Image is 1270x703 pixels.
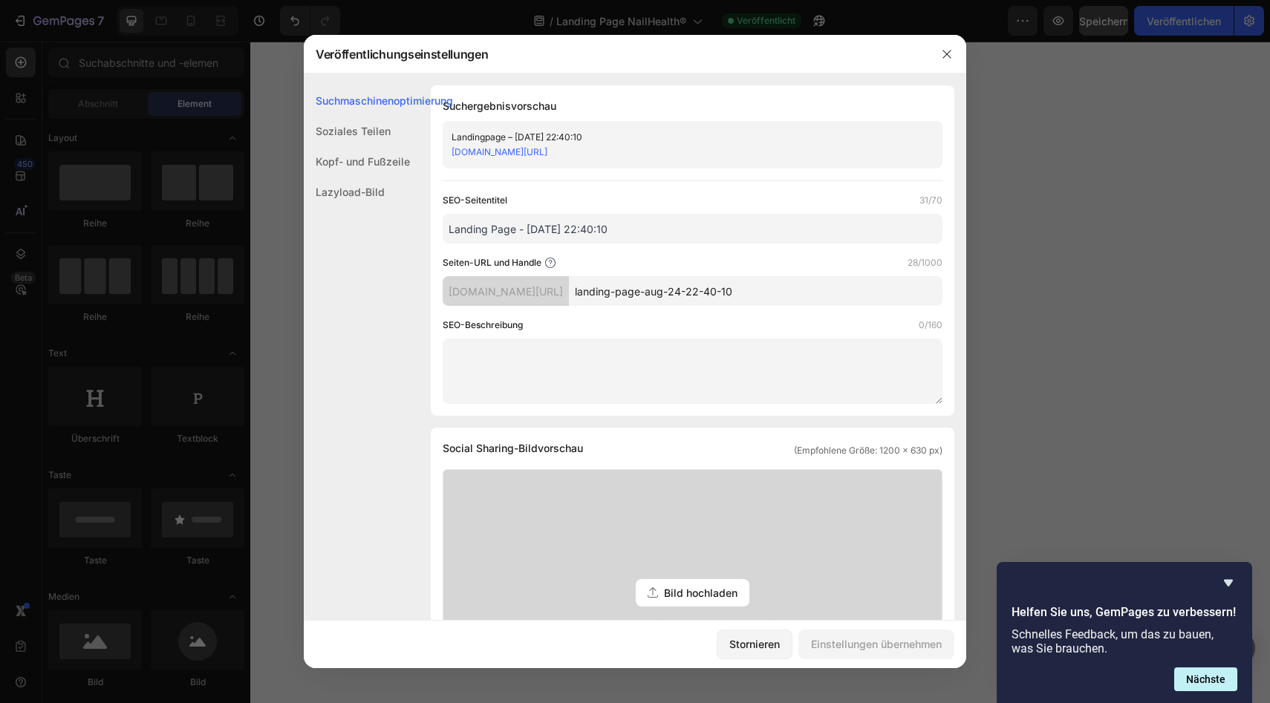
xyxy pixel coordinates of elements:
[443,319,523,330] font: SEO-Beschreibung
[582,618,804,629] font: Unterstützte Dateiformate: .jpg, .jpeg, .png, .gif, .webp
[452,131,582,143] font: Landingpage – [DATE] 22:40:10
[794,445,942,456] font: (Empfohlene Größe: 1200 x 630 px)
[569,276,942,306] input: Handhaben
[316,94,453,107] font: Suchmaschinenoptimierung
[798,630,954,659] button: Einstellungen übernehmen
[443,194,507,206] font: SEO-Seitentitel
[1012,604,1237,621] h2: Helfen Sie uns, GemPages zu verbessern!
[452,146,547,157] a: [DOMAIN_NAME][URL]
[1012,605,1236,619] font: Helfen Sie uns, GemPages zu verbessern!
[443,214,942,243] input: Titel
[811,638,942,650] font: Einstellungen übernehmen
[1174,667,1237,691] button: Nächste Frage
[908,257,942,268] font: 28/1000
[1012,627,1214,655] font: Schnelles Feedback, um das zu bauen, was Sie brauchen.
[449,285,563,298] font: [DOMAIN_NAME][URL]
[919,319,942,330] font: 0/160
[316,186,385,198] font: Lazyload-Bild
[664,586,737,599] font: Bild hochladen
[443,442,583,454] font: Social Sharing-Bildvorschau
[443,257,541,268] font: Seiten-URL und Handle
[316,47,488,62] font: Veröffentlichungseinstellungen
[316,125,391,137] font: Soziales Teilen
[1219,574,1237,592] button: Umfrage ausblenden
[717,630,792,659] button: Stornieren
[443,99,556,112] font: Suchergebnisvorschau
[919,194,942,206] font: 31/70
[729,638,780,650] font: Stornieren
[1012,574,1237,691] div: Helfen Sie uns, GemPages zu verbessern!
[316,155,410,168] font: Kopf- und Fußzeile
[1186,673,1225,685] font: Nächste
